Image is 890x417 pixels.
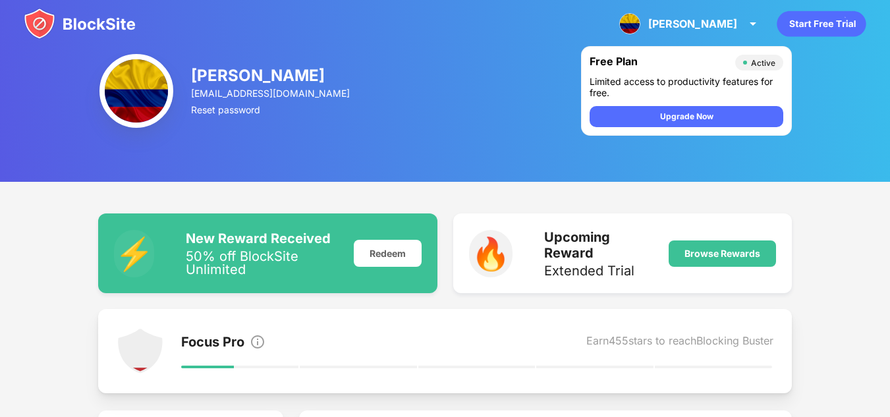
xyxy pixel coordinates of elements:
[186,250,337,276] div: 50% off BlockSite Unlimited
[250,334,265,350] img: info.svg
[544,229,654,261] div: Upcoming Reward
[660,110,713,123] div: Upgrade Now
[191,66,352,85] div: [PERSON_NAME]
[114,230,155,277] div: ⚡️
[24,8,136,40] img: blocksite-icon.svg
[181,334,244,352] div: Focus Pro
[777,11,866,37] div: animation
[619,13,640,34] img: ACg8ocI4ukP1DjuHcZw2HyBIGs4CfZ7EXU-NetvYUfiOWa18-yd3o1E=s96-c
[469,230,513,277] div: 🔥
[191,88,352,99] div: [EMAIL_ADDRESS][DOMAIN_NAME]
[751,58,775,68] div: Active
[186,231,337,246] div: New Reward Received
[354,240,422,267] div: Redeem
[586,334,773,352] div: Earn 455 stars to reach Blocking Buster
[590,55,729,70] div: Free Plan
[648,17,737,30] div: [PERSON_NAME]
[684,248,760,259] div: Browse Rewards
[544,264,654,277] div: Extended Trial
[99,54,173,128] img: ACg8ocI4ukP1DjuHcZw2HyBIGs4CfZ7EXU-NetvYUfiOWa18-yd3o1E=s96-c
[590,76,783,98] div: Limited access to productivity features for free.
[191,104,352,115] div: Reset password
[117,327,164,375] img: points-level-1.svg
